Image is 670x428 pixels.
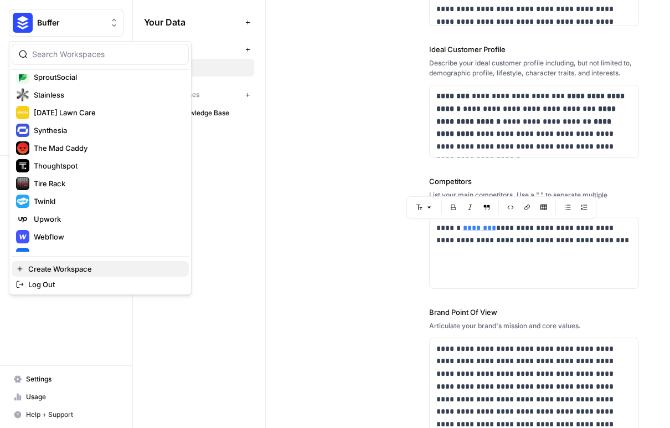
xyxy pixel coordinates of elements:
img: Tire Rack Logo [16,177,29,190]
img: Twinkl Logo [16,195,29,208]
span: Help + Support [26,410,118,420]
span: SproutSocial [34,72,180,83]
div: Describe your ideal customer profile including, but not limited to, demographic profile, lifestyl... [429,58,640,78]
img: Buffer Logo [13,13,33,33]
a: Log Out [12,277,189,292]
img: Synthesia Logo [16,124,29,137]
input: Search Workspaces [32,49,182,60]
span: Stainless [34,89,180,100]
img: Sunday Lawn Care Logo [16,106,29,119]
span: The Mad Caddy [34,142,180,154]
img: SproutSocial Logo [16,70,29,84]
div: Articulate your brand's mission and core values. [429,321,640,331]
label: Competitors [429,176,640,187]
img: Thoughtspot Logo [16,159,29,172]
img: Stainless Logo [16,88,29,101]
button: Workspace: Buffer [9,9,123,37]
a: Settings [9,370,123,388]
img: The Mad Caddy Logo [16,141,29,155]
span: Buffer [37,17,104,28]
a: New Knowledge Base [144,104,254,122]
span: Webflow [34,249,180,260]
span: Webflow [34,231,180,242]
div: Workspace: Buffer [9,41,192,295]
span: [DATE] Lawn Care [34,107,180,118]
div: List your main competitors. Use a "," to separate multiple competitors. [429,190,640,210]
span: Twinkl [34,196,180,207]
span: Buffer [161,63,249,73]
span: Usage [26,392,118,402]
span: Thoughtspot [34,160,180,171]
span: Upwork [34,213,180,225]
label: Ideal Customer Profile [429,44,640,55]
span: Log Out [28,279,180,290]
a: Buffer [144,59,254,77]
img: Upwork Logo [16,212,29,226]
span: Create Workspace [28,263,180,274]
span: Your Data [144,16,241,29]
span: Tire Rack [34,178,180,189]
span: Synthesia [34,125,180,136]
a: Usage [9,388,123,406]
img: Webflow Logo [16,248,29,261]
span: Settings [26,374,118,384]
button: Help + Support [9,406,123,424]
label: Brand Point Of View [429,307,640,318]
span: New Knowledge Base [161,108,249,118]
a: Create Workspace [12,261,189,277]
img: Webflow Logo [16,230,29,243]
